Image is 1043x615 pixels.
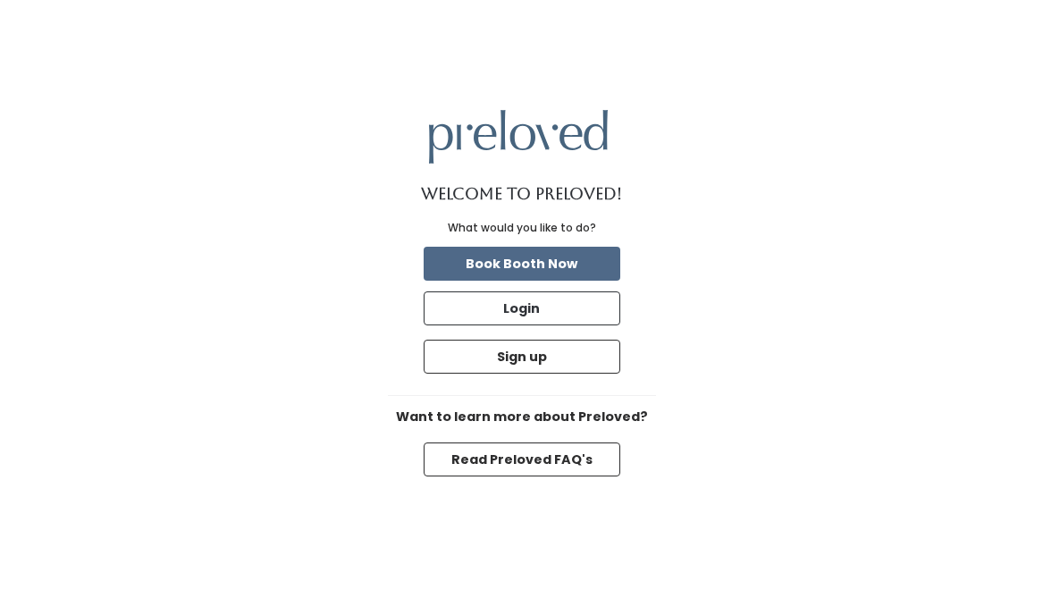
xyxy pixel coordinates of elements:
[424,442,620,476] button: Read Preloved FAQ's
[429,110,608,163] img: preloved logo
[424,340,620,374] button: Sign up
[448,220,596,236] div: What would you like to do?
[420,288,624,329] a: Login
[420,336,624,377] a: Sign up
[421,185,622,203] h1: Welcome to Preloved!
[388,410,656,425] h6: Want to learn more about Preloved?
[424,247,620,281] button: Book Booth Now
[424,291,620,325] button: Login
